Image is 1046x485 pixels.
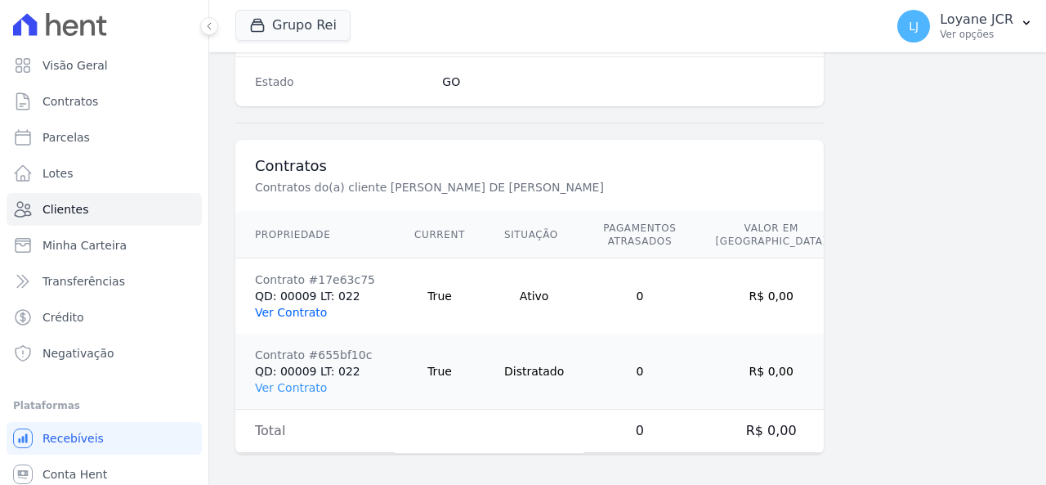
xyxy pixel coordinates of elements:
td: True [395,258,485,335]
dt: Estado [255,74,429,90]
td: True [395,334,485,410]
button: LJ Loyane JCR Ver opções [884,3,1046,49]
td: R$ 0,00 [696,258,847,335]
h3: Contratos [255,156,804,176]
span: Crédito [42,309,84,326]
th: Situação [485,212,583,258]
span: Recebíveis [42,430,104,447]
a: Recebíveis [7,422,202,455]
a: Lotes [7,157,202,190]
td: R$ 0,00 [696,334,847,410]
span: Minha Carteira [42,237,127,254]
th: Current [395,212,485,258]
span: Transferências [42,273,125,290]
td: QD: 00009 LT: 022 [235,334,395,410]
td: QD: 00009 LT: 022 [235,258,395,335]
p: Loyane JCR [940,11,1013,28]
a: Ver Contrato [255,381,327,394]
span: Lotes [42,165,74,182]
span: LJ [909,20,919,32]
a: Negativação [7,337,202,370]
td: 0 [583,334,695,410]
span: Conta Hent [42,466,107,483]
span: Visão Geral [42,57,108,74]
a: Contratos [7,85,202,118]
p: Ver opções [940,28,1013,41]
td: Total [235,410,395,453]
a: Clientes [7,193,202,226]
span: Parcelas [42,129,90,146]
th: Propriedade [235,212,395,258]
a: Crédito [7,301,202,334]
a: Visão Geral [7,49,202,82]
p: Contratos do(a) cliente [PERSON_NAME] DE [PERSON_NAME] [255,179,804,195]
td: Distratado [485,334,583,410]
span: Clientes [42,201,88,218]
td: 0 [583,410,695,453]
th: Pagamentos Atrasados [583,212,695,258]
a: Minha Carteira [7,229,202,262]
span: Negativação [42,345,114,362]
div: Plataformas [13,396,195,415]
td: 0 [583,258,695,335]
a: Parcelas [7,121,202,154]
a: Transferências [7,265,202,298]
button: Grupo Rei [235,10,351,41]
div: Contrato #655bf10c [255,347,375,363]
td: R$ 0,00 [696,410,847,453]
dd: GO [442,74,804,90]
a: Ver Contrato [255,306,327,319]
th: Valor em [GEOGRAPHIC_DATA] [696,212,847,258]
div: Contrato #17e63c75 [255,272,375,288]
span: Contratos [42,93,98,110]
td: Ativo [485,258,583,335]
